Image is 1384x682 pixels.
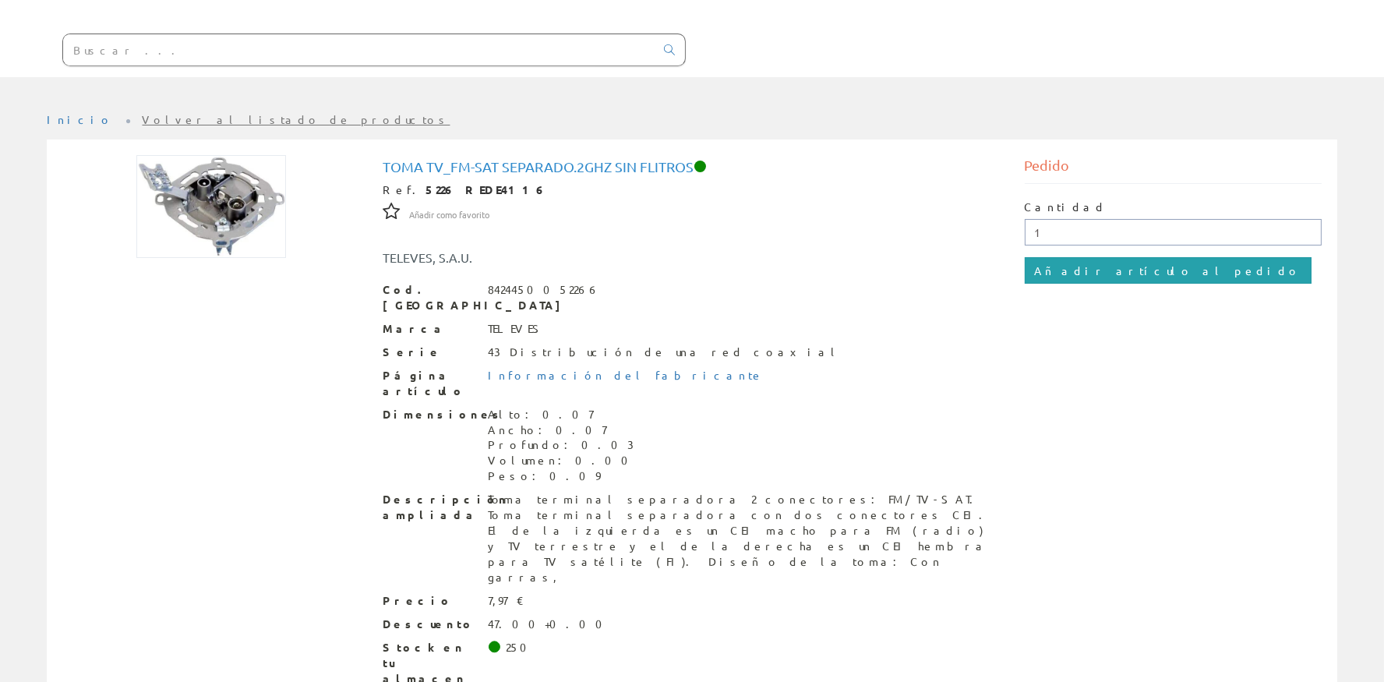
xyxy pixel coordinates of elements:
[489,422,638,438] div: Ancho: 0.07
[410,209,490,221] span: Añadir como favorito
[489,321,547,337] div: TELEVES
[489,282,601,298] div: 8424450052266
[383,368,477,399] span: Página artículo
[372,249,746,267] div: TELEVES, S.A.U.
[489,593,525,609] div: 7,97 €
[383,593,477,609] span: Precio
[383,282,477,313] span: Cod. [GEOGRAPHIC_DATA]
[489,345,842,360] div: 43 Distribución de una red coaxial
[63,34,655,65] input: Buscar ...
[1025,200,1107,215] label: Cantidad
[383,182,1001,198] div: Ref.
[489,368,764,382] a: Información del fabricante
[489,407,638,422] div: Alto: 0.07
[383,159,1001,175] h1: Toma tv_fm-sat separado.2ghz sin flitros
[47,112,113,126] a: Inicio
[489,453,638,468] div: Volumen: 0.00
[489,492,1001,585] div: Toma terminal separadora 2 conectores: FM/TV-SAT. Toma terminal separadora con dos conectores CEI...
[143,112,450,126] a: Volver al listado de productos
[383,407,477,422] span: Dimensiones
[136,155,286,258] img: Foto artículo Toma tv_fm-sat separado.2ghz sin flitros (192x131.56316916488)
[410,207,490,221] a: Añadir como favorito
[489,617,613,632] div: 47.00+0.00
[383,492,477,523] span: Descripción ampliada
[506,640,536,655] div: 250
[489,468,638,484] div: Peso: 0.09
[489,437,638,453] div: Profundo: 0.03
[426,182,547,196] strong: 5226 REDE4116
[383,345,477,360] span: Serie
[383,617,477,632] span: Descuento
[1025,257,1312,284] input: Añadir artículo al pedido
[1025,155,1322,184] div: Pedido
[383,321,477,337] span: Marca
